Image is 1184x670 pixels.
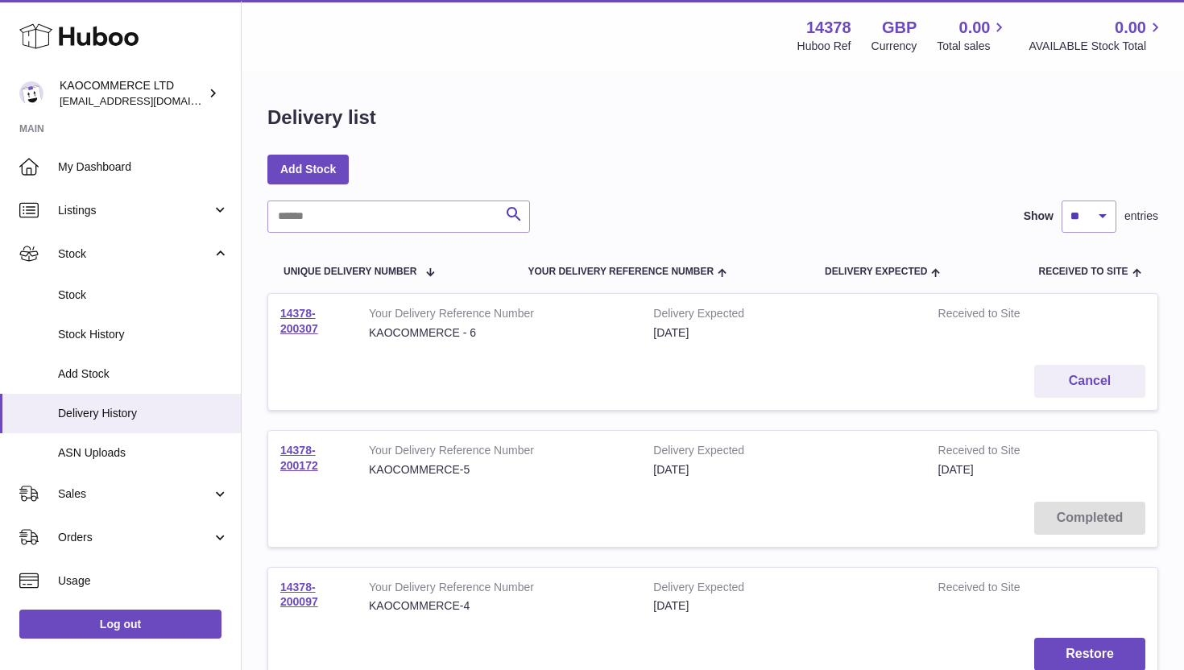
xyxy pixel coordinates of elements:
span: Add Stock [58,366,229,382]
div: Currency [871,39,917,54]
span: 0.00 [1115,17,1146,39]
div: KAOCOMMERCE-4 [369,598,629,614]
span: [EMAIL_ADDRESS][DOMAIN_NAME] [60,94,237,107]
span: Unique Delivery Number [284,267,416,277]
strong: Received to Site [938,443,1074,462]
span: Stock History [58,327,229,342]
div: [DATE] [653,325,913,341]
a: 14378-200172 [280,444,318,472]
strong: Your Delivery Reference Number [369,306,629,325]
span: entries [1124,209,1158,224]
strong: Received to Site [938,306,1074,325]
strong: GBP [882,17,917,39]
a: 14378-200307 [280,307,318,335]
span: AVAILABLE Stock Total [1029,39,1165,54]
a: Log out [19,610,221,639]
div: KAOCOMMERCE - 6 [369,325,629,341]
a: 0.00 AVAILABLE Stock Total [1029,17,1165,54]
span: My Dashboard [58,159,229,175]
span: Your Delivery Reference Number [528,267,714,277]
span: Received to Site [1038,267,1128,277]
span: Total sales [937,39,1008,54]
span: 0.00 [959,17,991,39]
div: [DATE] [653,462,913,478]
span: [DATE] [938,463,974,476]
strong: Your Delivery Reference Number [369,580,629,599]
span: Delivery History [58,406,229,421]
strong: Your Delivery Reference Number [369,443,629,462]
span: Delivery Expected [825,267,927,277]
strong: Delivery Expected [653,306,913,325]
div: [DATE] [653,598,913,614]
span: Orders [58,530,212,545]
span: ASN Uploads [58,445,229,461]
span: Sales [58,486,212,502]
a: Add Stock [267,155,349,184]
span: Stock [58,246,212,262]
a: 14378-200097 [280,581,318,609]
strong: 14378 [806,17,851,39]
strong: Delivery Expected [653,443,913,462]
span: Stock [58,287,229,303]
span: Usage [58,573,229,589]
h1: Delivery list [267,105,376,130]
strong: Received to Site [938,580,1074,599]
div: Huboo Ref [797,39,851,54]
div: KAOCOMMERCE LTD [60,78,205,109]
span: Listings [58,203,212,218]
div: KAOCOMMERCE-5 [369,462,629,478]
img: hello@lunera.co.uk [19,81,43,105]
strong: Delivery Expected [653,580,913,599]
label: Show [1024,209,1054,224]
a: 0.00 Total sales [937,17,1008,54]
button: Cancel [1034,365,1145,398]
